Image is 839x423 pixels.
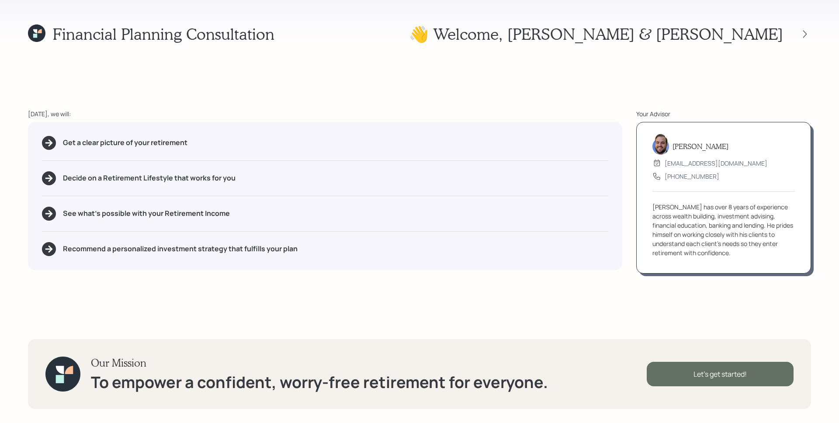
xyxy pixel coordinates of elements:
h5: Recommend a personalized investment strategy that fulfills your plan [63,245,298,253]
h3: Our Mission [91,357,548,369]
div: [EMAIL_ADDRESS][DOMAIN_NAME] [665,159,767,168]
div: [DATE], we will: [28,109,622,118]
div: Your Advisor [636,109,811,118]
div: [PHONE_NUMBER] [665,172,719,181]
h5: [PERSON_NAME] [673,142,728,150]
h1: To empower a confident, worry-free retirement for everyone. [91,373,548,392]
div: Let's get started! [647,362,794,386]
h5: Get a clear picture of your retirement [63,139,187,147]
h1: 👋 Welcome , [PERSON_NAME] & [PERSON_NAME] [409,24,783,43]
img: james-distasi-headshot.png [652,134,669,155]
div: [PERSON_NAME] has over 8 years of experience across wealth building, investment advising, financi... [652,202,795,257]
h5: See what's possible with your Retirement Income [63,209,230,218]
h5: Decide on a Retirement Lifestyle that works for you [63,174,236,182]
h1: Financial Planning Consultation [52,24,274,43]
